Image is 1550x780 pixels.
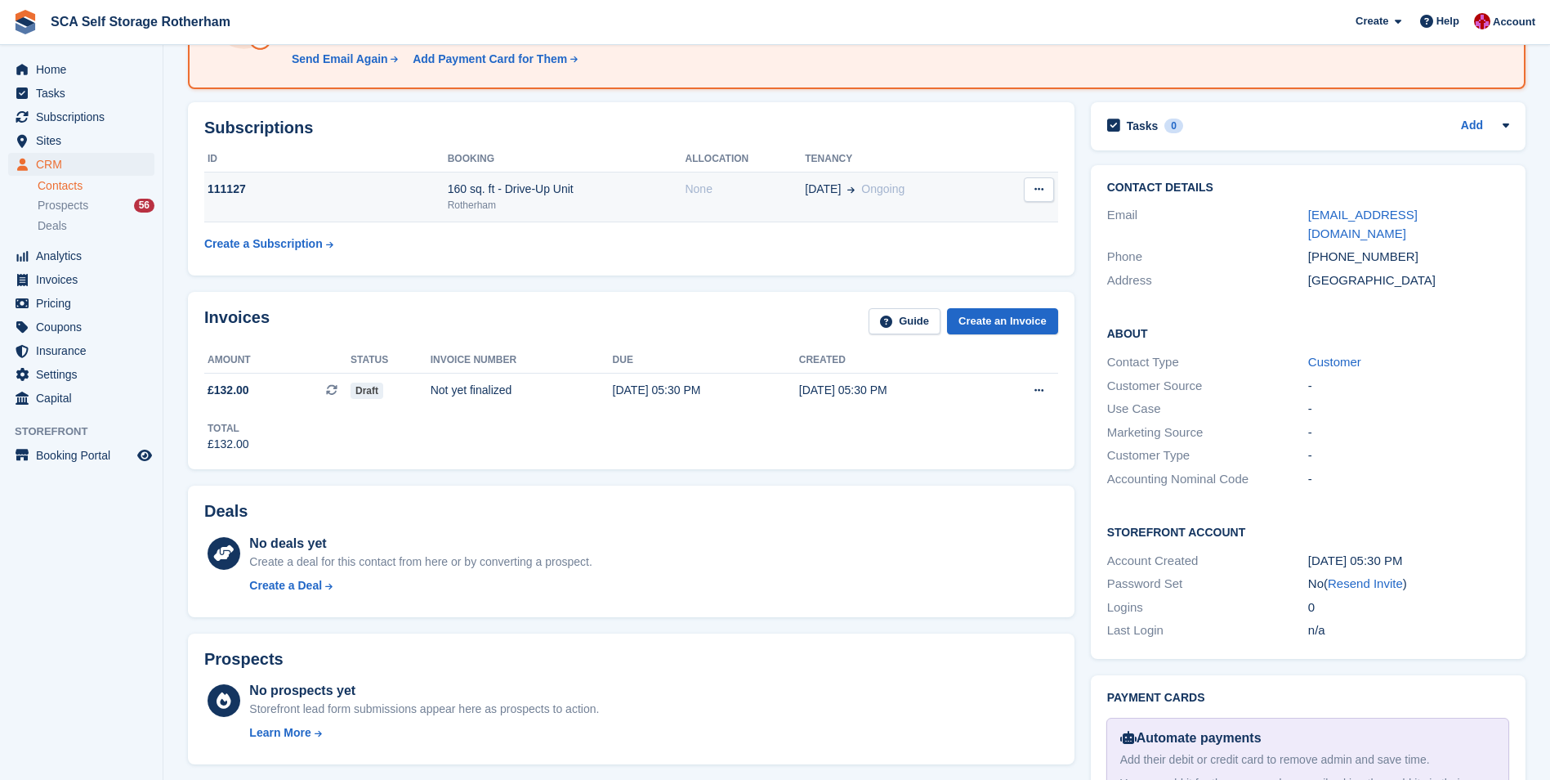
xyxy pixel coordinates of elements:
[8,153,154,176] a: menu
[134,199,154,213] div: 56
[292,51,388,68] div: Send Email Again
[1308,208,1418,240] a: [EMAIL_ADDRESS][DOMAIN_NAME]
[249,724,310,742] div: Learn More
[36,153,134,176] span: CRM
[1120,728,1495,748] div: Automate payments
[1308,355,1361,369] a: Customer
[406,51,579,68] a: Add Payment Card for Them
[1474,13,1490,29] img: Thomas Webb
[613,382,799,399] div: [DATE] 05:30 PM
[13,10,38,34] img: stora-icon-8386f47178a22dfd0bd8f6a31ec36ba5ce8667c1dd55bd0f319d3a0aa187defe.svg
[38,218,67,234] span: Deals
[1308,400,1509,419] div: -
[799,382,985,399] div: [DATE] 05:30 PM
[8,339,154,362] a: menu
[1308,552,1509,571] div: [DATE] 05:30 PM
[38,197,154,214] a: Prospects 56
[249,701,599,718] div: Storefront lead form submissions appear here as prospects to action.
[1107,182,1509,195] h2: Contact Details
[208,436,249,453] div: £132.00
[8,444,154,467] a: menu
[1308,598,1509,617] div: 0
[204,347,351,374] th: Amount
[431,347,613,374] th: Invoice number
[38,217,154,235] a: Deals
[8,387,154,410] a: menu
[413,51,567,68] div: Add Payment Card for Them
[135,446,154,465] a: Preview store
[1461,117,1483,136] a: Add
[36,339,134,362] span: Insurance
[1308,424,1509,442] div: -
[1127,119,1159,133] h2: Tasks
[8,105,154,128] a: menu
[204,502,248,521] h2: Deals
[44,8,237,35] a: SCA Self Storage Rotherham
[1308,446,1509,465] div: -
[36,292,134,315] span: Pricing
[36,244,134,267] span: Analytics
[204,650,284,669] h2: Prospects
[204,146,448,173] th: ID
[8,129,154,152] a: menu
[249,724,599,742] a: Learn More
[36,363,134,386] span: Settings
[448,198,686,213] div: Rotherham
[1164,119,1183,133] div: 0
[1324,576,1407,590] span: ( )
[448,146,686,173] th: Booking
[1107,400,1308,419] div: Use Case
[36,444,134,467] span: Booking Portal
[249,534,592,554] div: No deals yet
[805,181,841,198] span: [DATE]
[431,382,613,399] div: Not yet finalized
[1308,377,1509,396] div: -
[8,363,154,386] a: menu
[15,424,163,440] span: Storefront
[685,146,805,173] th: Allocation
[204,119,1058,137] h2: Subscriptions
[36,58,134,81] span: Home
[799,347,985,374] th: Created
[38,178,154,194] a: Contacts
[208,421,249,436] div: Total
[204,229,333,259] a: Create a Subscription
[1107,598,1308,617] div: Logins
[613,347,799,374] th: Due
[1107,692,1509,705] h2: Payment cards
[351,347,431,374] th: Status
[869,308,940,335] a: Guide
[1107,377,1308,396] div: Customer Source
[1107,552,1308,571] div: Account Created
[1493,14,1535,30] span: Account
[36,82,134,105] span: Tasks
[36,387,134,410] span: Capital
[36,268,134,291] span: Invoices
[8,58,154,81] a: menu
[1107,523,1509,540] h2: Storefront Account
[448,181,686,198] div: 160 sq. ft - Drive-Up Unit
[8,244,154,267] a: menu
[8,292,154,315] a: menu
[249,681,599,701] div: No prospects yet
[1308,621,1509,640] div: n/a
[1107,621,1308,640] div: Last Login
[1308,248,1509,267] div: [PHONE_NUMBER]
[1107,248,1308,267] div: Phone
[8,82,154,105] a: menu
[1107,575,1308,594] div: Password Set
[1107,271,1308,290] div: Address
[1120,751,1495,769] div: Add their debit or credit card to remove admin and save time.
[805,146,993,173] th: Tenancy
[861,182,905,195] span: Ongoing
[249,577,322,594] div: Create a Deal
[947,308,1058,335] a: Create an Invoice
[1308,271,1509,290] div: [GEOGRAPHIC_DATA]
[1107,325,1509,341] h2: About
[1107,206,1308,243] div: Email
[36,316,134,338] span: Coupons
[1308,470,1509,489] div: -
[208,382,249,399] span: £132.00
[1107,470,1308,489] div: Accounting Nominal Code
[38,198,88,213] span: Prospects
